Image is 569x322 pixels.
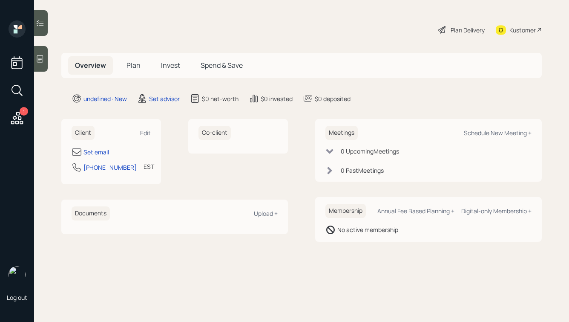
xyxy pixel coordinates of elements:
[325,126,358,140] h6: Meetings
[9,266,26,283] img: hunter_neumayer.jpg
[337,225,398,234] div: No active membership
[75,61,106,70] span: Overview
[341,166,384,175] div: 0 Past Meeting s
[144,162,154,171] div: EST
[261,94,293,103] div: $0 invested
[201,61,243,70] span: Spend & Save
[464,129,532,137] div: Schedule New Meeting +
[149,94,180,103] div: Set advisor
[72,206,110,220] h6: Documents
[254,209,278,218] div: Upload +
[126,61,141,70] span: Plan
[202,94,239,103] div: $0 net-worth
[341,147,399,156] div: 0 Upcoming Meeting s
[161,61,180,70] span: Invest
[140,129,151,137] div: Edit
[7,293,27,302] div: Log out
[83,148,109,157] div: Set email
[83,94,127,103] div: undefined · New
[461,207,532,215] div: Digital-only Membership +
[451,26,485,35] div: Plan Delivery
[325,204,366,218] h6: Membership
[72,126,95,140] h6: Client
[83,163,137,172] div: [PHONE_NUMBER]
[20,107,28,116] div: 1
[198,126,231,140] h6: Co-client
[509,26,536,35] div: Kustomer
[315,94,351,103] div: $0 deposited
[377,207,454,215] div: Annual Fee Based Planning +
